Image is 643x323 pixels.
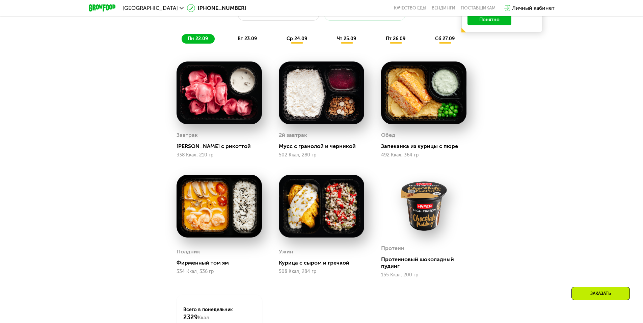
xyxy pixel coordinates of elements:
span: [GEOGRAPHIC_DATA] [123,5,178,11]
div: Личный кабинет [512,4,555,12]
span: чт 25.09 [337,36,356,42]
span: 2329 [183,314,198,321]
button: Понятно [467,15,511,25]
div: Мусс с гранолой и черникой [279,143,370,150]
div: Протеин [381,243,404,253]
div: Полдник [177,247,200,257]
div: поставщикам [461,5,495,11]
div: Обед [381,130,395,140]
div: Курица с сыром и гречкой [279,259,370,266]
div: 492 Ккал, 364 гр [381,152,466,158]
div: Запеканка из курицы с пюре [381,143,472,150]
span: сб 27.09 [435,36,455,42]
span: вт 23.09 [238,36,257,42]
div: Протеиновый шоколадный пудинг [381,256,472,270]
a: Вендинги [432,5,455,11]
span: Ккал [198,315,209,321]
span: ср 24.09 [287,36,307,42]
div: [PERSON_NAME] с рикоттой [177,143,267,150]
div: Завтрак [177,130,198,140]
span: пн 22.09 [188,36,208,42]
a: [PHONE_NUMBER] [187,4,246,12]
div: 155 Ккал, 200 гр [381,272,466,278]
div: 502 Ккал, 280 гр [279,152,364,158]
div: 2й завтрак [279,130,307,140]
div: 338 Ккал, 210 гр [177,152,262,158]
div: 334 Ккал, 336 гр [177,269,262,274]
a: Качество еды [394,5,426,11]
div: 508 Ккал, 284 гр [279,269,364,274]
div: Заказать [571,287,630,300]
div: Фирменный том ям [177,259,267,266]
div: Всего в понедельник [183,306,255,321]
div: Ужин [279,247,293,257]
span: пт 26.09 [386,36,405,42]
